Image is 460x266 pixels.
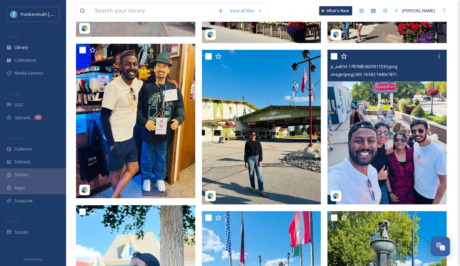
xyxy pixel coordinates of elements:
span: Frankenmuth [US_STATE] [20,11,70,17]
span: Media Centres [15,70,44,76]
input: Search your library [92,4,215,18]
span: WIDGETS [7,136,22,141]
span: SOCIALS [7,219,20,224]
img: p_aakhil-17876854029311530.jpeg [327,50,447,205]
span: p_aakhil-17876854029311530.jpeg [331,63,397,69]
img: snapsea-logo.png [81,187,88,193]
img: snapsea-logo.png [207,193,214,199]
span: [PERSON_NAME] [402,8,435,14]
span: COLLECT [7,91,21,96]
span: SnapLink [15,198,33,204]
a: What's New [319,6,352,16]
span: Uploads [15,115,31,121]
span: Library [15,44,28,50]
span: Embeds [15,159,31,165]
span: Maps [15,185,25,191]
span: Stories [15,172,29,178]
img: p_aakhil-17850060243559195.jpeg [202,50,321,205]
a: Privacy Policy [23,255,43,263]
a: [PERSON_NAME] [391,4,438,17]
span: Privacy Policy [23,257,43,261]
span: Collections [15,57,36,63]
img: snapsea-logo.png [333,193,339,199]
span: UGC [15,102,23,108]
span: MEDIA [7,34,18,39]
img: p_aakhil-17859902091501032.jpeg [76,44,195,199]
img: Social%20Media%20PFP%202025.jpg [11,11,17,17]
div: 40 [34,115,42,120]
span: Socials [15,229,28,235]
img: snapsea-logo.png [81,25,88,32]
a: View all files [227,4,265,17]
img: snapsea-logo.png [333,31,339,38]
img: snapsea-logo.png [207,31,214,38]
span: image/jpeg | 455.16 kB | 1440 x 1871 [331,71,397,77]
span: Galleries [15,146,32,152]
button: Open Chat [431,237,450,256]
